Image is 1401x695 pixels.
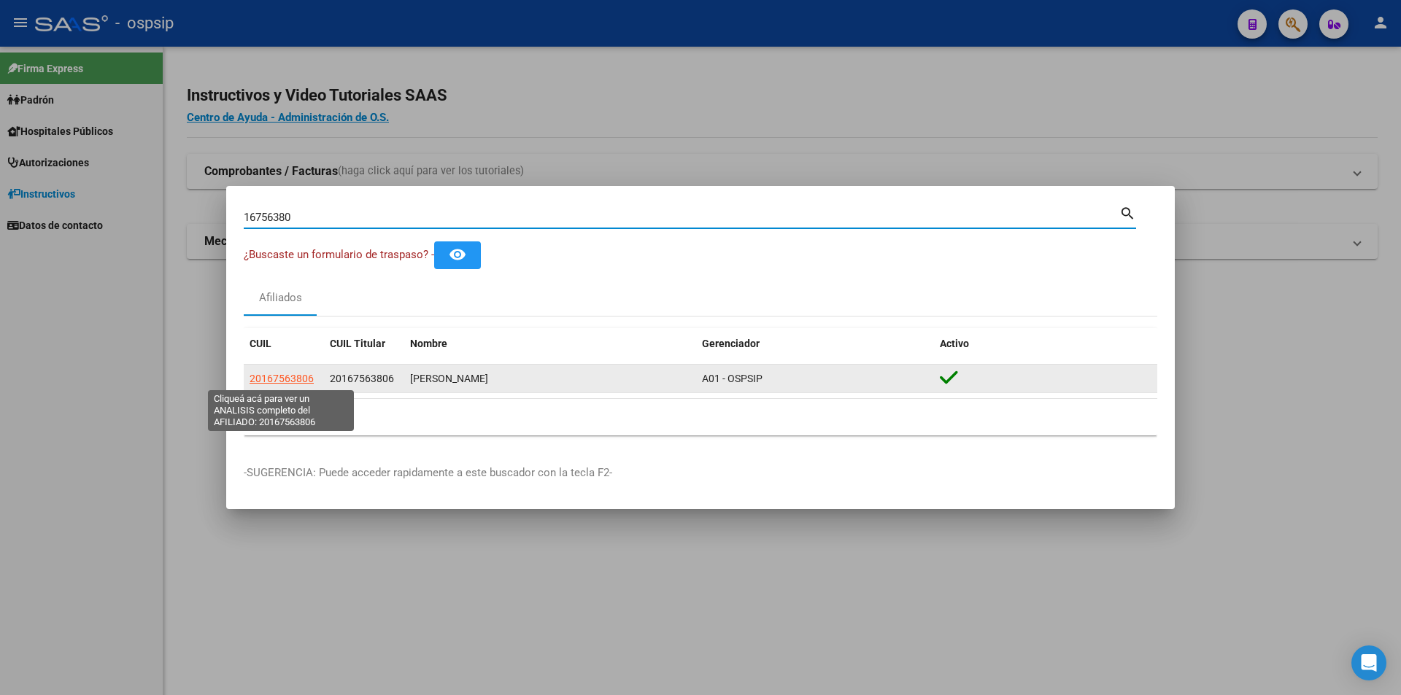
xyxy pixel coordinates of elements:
p: -SUGERENCIA: Puede acceder rapidamente a este buscador con la tecla F2- [244,465,1157,481]
datatable-header-cell: Nombre [404,328,696,360]
span: 20167563806 [250,373,314,384]
span: ¿Buscaste un formulario de traspaso? - [244,248,434,261]
span: Nombre [410,338,447,349]
datatable-header-cell: CUIL [244,328,324,360]
datatable-header-cell: Gerenciador [696,328,934,360]
span: Activo [940,338,969,349]
span: CUIL [250,338,271,349]
span: A01 - OSPSIP [702,373,763,384]
mat-icon: search [1119,203,1136,221]
span: Gerenciador [702,338,760,349]
span: CUIL Titular [330,338,385,349]
div: Open Intercom Messenger [1351,645,1386,680]
span: 20167563806 [330,373,394,384]
mat-icon: remove_red_eye [449,246,466,263]
div: 1 total [244,399,1157,435]
div: Afiliados [259,290,302,306]
datatable-header-cell: Activo [934,328,1157,360]
datatable-header-cell: CUIL Titular [324,328,404,360]
div: [PERSON_NAME] [410,370,690,387]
